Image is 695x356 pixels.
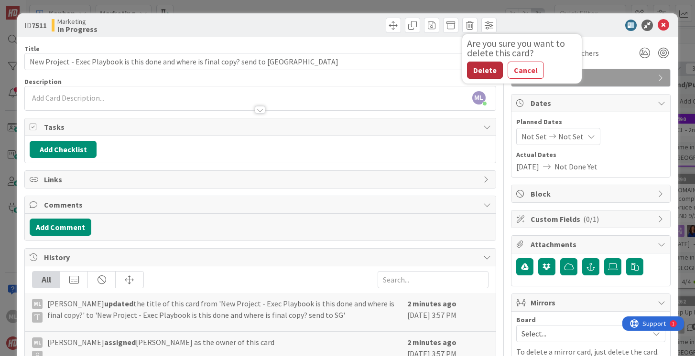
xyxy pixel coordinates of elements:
[516,150,665,160] span: Actual Dates
[32,299,43,309] div: ML
[407,337,456,347] b: 2 minutes ago
[20,1,43,13] span: Support
[24,53,496,70] input: type card name here...
[32,337,43,348] div: ML
[521,327,644,340] span: Select...
[531,188,653,199] span: Block
[24,44,40,53] label: Title
[33,272,60,288] div: All
[508,62,544,79] button: Cancel
[531,97,653,109] span: Dates
[531,239,653,250] span: Attachments
[24,20,47,31] span: ID
[516,161,539,172] span: [DATE]
[568,47,599,59] span: Watchers
[24,77,62,86] span: Description
[558,131,584,142] span: Not Set
[30,141,97,158] button: Add Checklist
[57,25,98,33] b: In Progress
[467,62,503,79] button: Delete
[32,21,47,30] b: 7511
[516,316,536,323] span: Board
[378,271,489,288] input: Search...
[531,72,653,84] span: Information
[44,121,478,133] span: Tasks
[57,18,98,25] span: Marketing
[583,214,599,224] span: ( 0/1 )
[531,213,653,225] span: Custom Fields
[516,117,665,127] span: Planned Dates
[30,219,91,236] button: Add Comment
[50,4,52,11] div: 1
[104,337,136,347] b: assigned
[407,298,489,326] div: [DATE] 3:57 PM
[44,199,478,210] span: Comments
[44,174,478,185] span: Links
[554,161,597,172] span: Not Done Yet
[531,297,653,308] span: Mirrors
[472,91,486,105] span: ML
[521,131,547,142] span: Not Set
[407,299,456,308] b: 2 minutes ago
[44,251,478,263] span: History
[467,39,577,58] div: Are you sure you want to delete this card?
[47,298,402,323] span: [PERSON_NAME] the title of this card from 'New Project - Exec Playbook is this done and where is ...
[104,299,133,308] b: updated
